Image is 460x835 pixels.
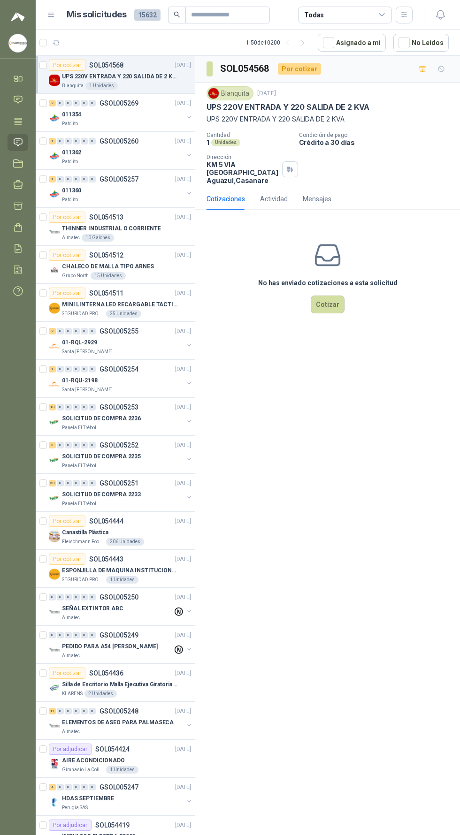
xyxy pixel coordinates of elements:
[62,224,161,233] p: THINNER INDUSTRIAL O CORRIENTE
[57,594,64,600] div: 0
[49,326,193,356] a: 2 0 0 0 0 0 GSOL005255[DATE] Company Logo01-RQL-2929Santa [PERSON_NAME]
[100,100,138,106] p: GSOL005269
[81,594,88,600] div: 0
[73,708,80,714] div: 0
[62,604,123,613] p: SEÑAL EXTINTOR ABC
[62,272,89,280] p: Grupo North
[49,98,193,128] a: 2 0 0 0 0 0 GSOL005269[DATE] Company Logo011354Patojito
[57,176,64,182] div: 0
[81,138,88,144] div: 0
[89,138,96,144] div: 0
[73,632,80,638] div: 0
[62,528,108,537] p: Canastilla Plástica
[73,404,80,410] div: 0
[36,284,195,322] a: Por cotizarSOL054511[DATE] Company LogoMINI LINTERNA LED RECARGABLE TACTICASEGURIDAD PROVISER LTD...
[278,63,321,75] div: Por cotizar
[89,328,96,334] div: 0
[49,632,56,638] div: 0
[73,480,80,486] div: 0
[175,175,191,184] p: [DATE]
[49,212,85,223] div: Por cotizar
[303,194,331,204] div: Mensajes
[49,174,193,204] a: 1 0 0 0 0 0 GSOL005257[DATE] Company Logo011360Patojito
[57,138,64,144] div: 0
[73,442,80,448] div: 0
[49,607,60,618] img: Company Logo
[49,379,60,390] img: Company Logo
[175,327,191,336] p: [DATE]
[258,278,398,288] h3: No has enviado cotizaciones a esta solicitud
[62,804,88,812] p: Perugia SAS
[89,518,123,524] p: SOL054444
[49,455,60,466] img: Company Logo
[89,176,96,182] div: 0
[257,89,276,98] p: [DATE]
[57,480,64,486] div: 0
[175,745,191,754] p: [DATE]
[49,328,56,334] div: 2
[49,288,85,299] div: Por cotizar
[9,34,27,52] img: Company Logo
[175,707,191,716] p: [DATE]
[175,555,191,564] p: [DATE]
[62,148,81,157] p: 011362
[49,250,85,261] div: Por cotizar
[175,479,191,488] p: [DATE]
[89,404,96,410] div: 0
[299,132,456,138] p: Condición de pago
[81,442,88,448] div: 0
[49,744,92,755] div: Por adjudicar
[49,782,193,812] a: 4 0 0 0 0 0 GSOL005247[DATE] Company LogoHDAS SEPTIEMBREPerugia SAS
[82,234,114,242] div: 10 Galones
[62,718,174,727] p: ELEMENTOS DE ASEO PARA PALMASECA
[57,100,64,106] div: 0
[89,290,123,296] p: SOL054511
[65,442,72,448] div: 0
[81,366,88,372] div: 0
[81,480,88,486] div: 0
[175,441,191,450] p: [DATE]
[49,136,193,166] a: 1 0 0 0 0 0 GSOL005260[DATE] Company Logo011362Patojito
[81,708,88,714] div: 0
[62,538,104,546] p: Fleischmann Foods S.A.
[36,56,195,94] a: Por cotizarSOL054568[DATE] Company LogoUPS 220V ENTRADA Y 220 SALIDA DE 2 KVABlanquita1 Unidades
[49,176,56,182] div: 1
[65,176,72,182] div: 0
[11,11,25,23] img: Logo peakr
[89,214,123,220] p: SOL054513
[57,632,64,638] div: 0
[175,99,191,108] p: [DATE]
[49,784,56,790] div: 4
[211,139,240,146] div: Unidades
[91,272,126,280] div: 15 Unidades
[100,442,138,448] p: GSOL005252
[175,821,191,830] p: [DATE]
[49,668,85,679] div: Por cotizar
[36,664,195,702] a: Por cotizarSOL054436[DATE] Company LogoSilla de Escritorio Malla Ejecutiva Giratoria Cromada con ...
[207,86,253,100] div: Blanquita
[65,632,72,638] div: 0
[100,366,138,372] p: GSOL005254
[100,784,138,790] p: GSOL005247
[49,683,60,694] img: Company Logo
[49,100,56,106] div: 2
[65,784,72,790] div: 0
[49,531,60,542] img: Company Logo
[81,632,88,638] div: 0
[49,189,60,200] img: Company Logo
[89,556,123,562] p: SOL054443
[49,341,60,352] img: Company Logo
[73,784,80,790] div: 0
[106,310,141,318] div: 25 Unidades
[62,376,98,385] p: 01-RQU-2198
[65,404,72,410] div: 0
[62,186,81,195] p: 011360
[49,265,60,276] img: Company Logo
[49,478,193,508] a: 50 0 0 0 0 0 GSOL005251[DATE] Company LogoSOLICITUD DE COMPRA 2233Panela El Trébol
[100,176,138,182] p: GSOL005257
[62,338,97,347] p: 01-RQL-2929
[73,594,80,600] div: 0
[220,61,270,76] h3: SOL054568
[100,404,138,410] p: GSOL005253
[62,82,84,90] p: Blanquita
